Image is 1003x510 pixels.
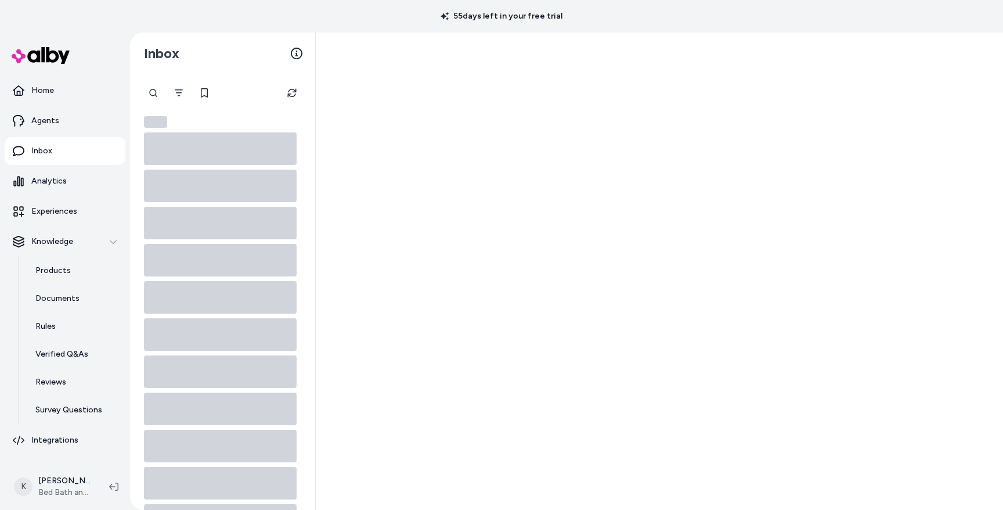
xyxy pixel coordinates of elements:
a: Survey Questions [24,396,125,424]
p: [PERSON_NAME] [38,475,91,487]
a: Products [24,257,125,285]
a: Agents [5,107,125,135]
span: K [14,477,33,496]
a: Documents [24,285,125,313]
p: Experiences [31,206,77,217]
p: Reviews [35,376,66,388]
button: Knowledge [5,228,125,256]
a: Inbox [5,137,125,165]
p: Integrations [31,434,78,446]
p: Inbox [31,145,52,157]
p: Rules [35,321,56,332]
p: Analytics [31,175,67,187]
p: Products [35,265,71,276]
button: Refresh [280,81,304,105]
span: Bed Bath and Beyond [38,487,91,498]
p: Home [31,85,54,96]
h2: Inbox [144,45,179,62]
a: Rules [24,313,125,340]
p: Agents [31,115,59,127]
p: 55 days left in your free trial [434,10,569,22]
p: Survey Questions [35,404,102,416]
a: Integrations [5,426,125,454]
img: alby Logo [12,47,70,64]
a: Home [5,77,125,105]
button: Filter [167,81,190,105]
p: Knowledge [31,236,73,247]
a: Reviews [24,368,125,396]
a: Experiences [5,197,125,225]
a: Analytics [5,167,125,195]
p: Documents [35,293,80,304]
a: Verified Q&As [24,340,125,368]
p: Verified Q&As [35,349,88,360]
button: K[PERSON_NAME]Bed Bath and Beyond [7,468,100,505]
